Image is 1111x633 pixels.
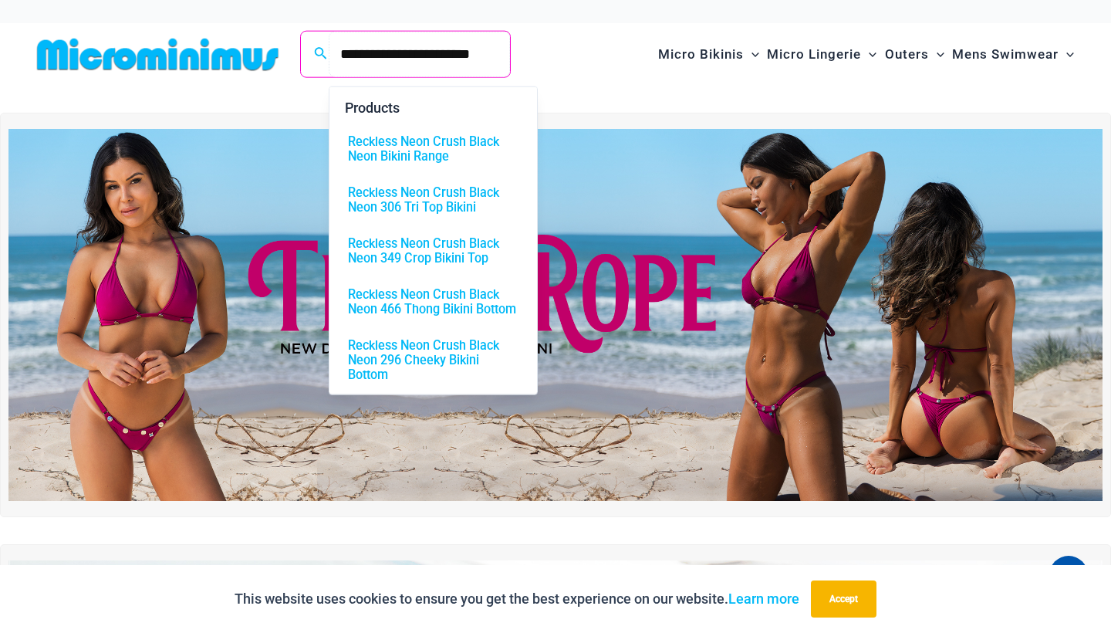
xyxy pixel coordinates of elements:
[314,45,328,64] a: Search icon link
[952,35,1059,74] span: Mens Swimwear
[348,287,518,316] span: Reckless Neon Crush Black Neon 466 Thong Bikini Bottom
[658,35,744,74] span: Micro Bikinis
[728,591,799,607] a: Learn more
[652,29,1080,80] nav: Site Navigation
[767,35,861,74] span: Micro Lingerie
[763,31,880,78] a: Micro LingerieMenu ToggleMenu Toggle
[929,35,944,74] span: Menu Toggle
[811,581,876,618] button: Accept
[348,185,518,215] span: Reckless Neon Crush Black Neon 306 Tri Top Bikini
[31,37,285,72] img: MM SHOP LOGO FLAT
[8,129,1103,501] img: Tight Rope Pink Bikini
[881,31,948,78] a: OutersMenu ToggleMenu Toggle
[744,35,759,74] span: Menu Toggle
[348,338,518,382] span: Reckless Neon Crush Black Neon 296 Cheeky Bikini Bottom
[885,35,929,74] span: Outers
[333,87,534,124] label: Products
[348,236,518,266] span: Reckless Neon Crush Black Neon 349 Crop Bikini Top
[948,31,1078,78] a: Mens SwimwearMenu ToggleMenu Toggle
[348,134,518,164] span: Reckless Neon Crush Black Neon Bikini Range
[235,587,799,611] p: This website uses cookies to ensure you get the best experience on our website.
[1059,35,1074,74] span: Menu Toggle
[329,32,510,77] input: Search Submit
[329,86,538,395] div: Search results
[861,35,876,74] span: Menu Toggle
[654,31,763,78] a: Micro BikinisMenu ToggleMenu Toggle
